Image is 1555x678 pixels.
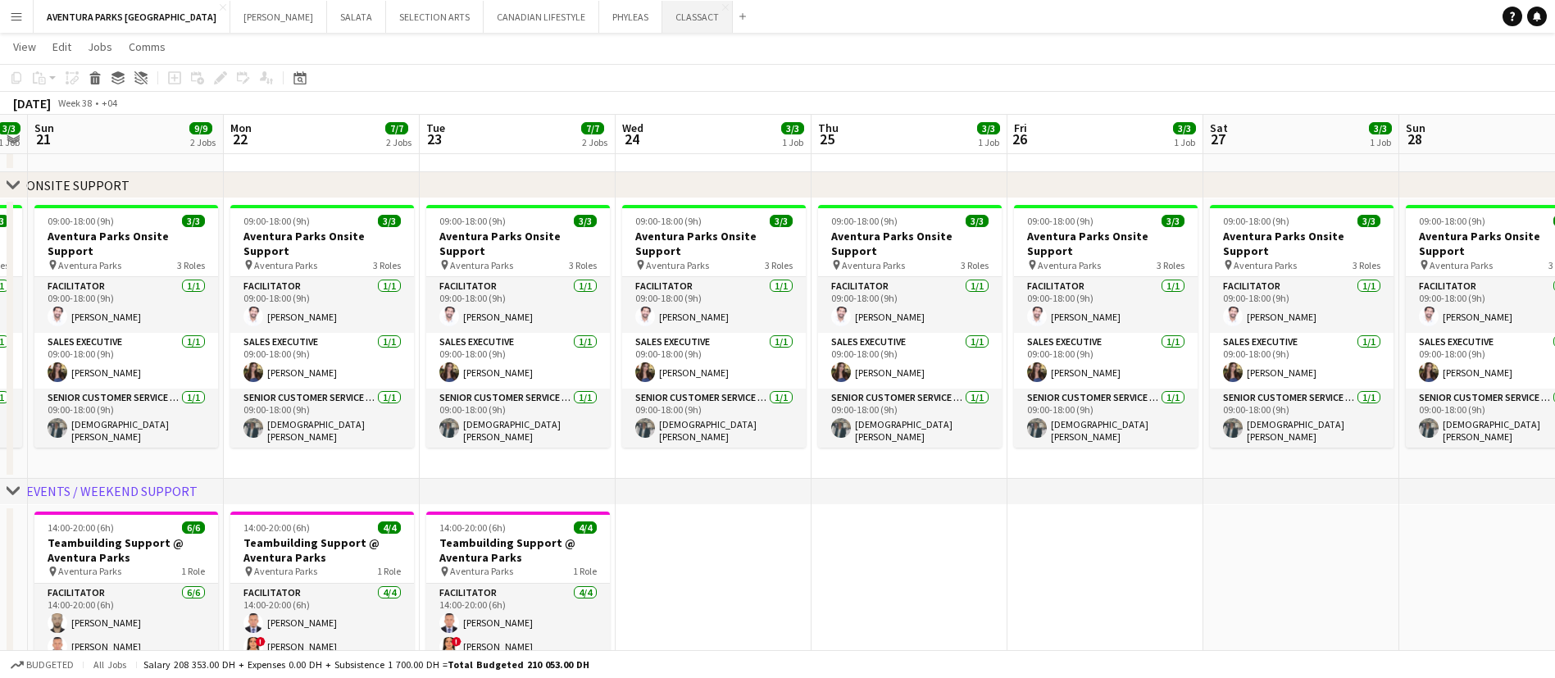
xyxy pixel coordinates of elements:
[574,215,597,227] span: 3/3
[13,39,36,54] span: View
[573,565,597,577] span: 1 Role
[1210,205,1394,448] app-job-card: 09:00-18:00 (9h)3/3Aventura Parks Onsite Support Aventura Parks3 RolesFacilitator1/109:00-18:00 (...
[1210,389,1394,449] app-card-role: Senior Customer Service Representative1/109:00-18:00 (9h)[DEMOGRAPHIC_DATA][PERSON_NAME]
[426,277,610,333] app-card-role: Facilitator1/109:00-18:00 (9h)[PERSON_NAME]
[48,521,114,534] span: 14:00-20:00 (6h)
[569,259,597,271] span: 3 Roles
[254,565,317,577] span: Aventura Parks
[34,121,54,135] span: Sun
[230,229,414,258] h3: Aventura Parks Onsite Support
[1353,259,1380,271] span: 3 Roles
[52,39,71,54] span: Edit
[599,1,662,33] button: PHYLEAS
[622,121,643,135] span: Wed
[781,122,804,134] span: 3/3
[34,229,218,258] h3: Aventura Parks Onsite Support
[782,136,803,148] div: 1 Job
[1014,205,1198,448] app-job-card: 09:00-18:00 (9h)3/3Aventura Parks Onsite Support Aventura Parks3 RolesFacilitator1/109:00-18:00 (...
[1173,122,1196,134] span: 3/3
[770,215,793,227] span: 3/3
[182,215,205,227] span: 3/3
[966,215,989,227] span: 3/3
[622,229,806,258] h3: Aventura Parks Onsite Support
[1210,229,1394,258] h3: Aventura Parks Onsite Support
[34,389,218,449] app-card-role: Senior Customer Service Representative1/109:00-18:00 (9h)[DEMOGRAPHIC_DATA][PERSON_NAME]
[426,205,610,448] app-job-card: 09:00-18:00 (9h)3/3Aventura Parks Onsite Support Aventura Parks3 RolesFacilitator1/109:00-18:00 (...
[452,637,461,647] span: !
[1038,259,1101,271] span: Aventura Parks
[377,565,401,577] span: 1 Role
[230,121,252,135] span: Mon
[34,1,230,33] button: AVENTURA PARKS [GEOGRAPHIC_DATA]
[32,130,54,148] span: 21
[439,215,506,227] span: 09:00-18:00 (9h)
[256,637,266,647] span: !
[1027,215,1094,227] span: 09:00-18:00 (9h)
[386,1,484,33] button: SELECTION ARTS
[978,136,999,148] div: 1 Job
[620,130,643,148] span: 24
[8,656,76,674] button: Budgeted
[622,389,806,449] app-card-role: Senior Customer Service Representative1/109:00-18:00 (9h)[DEMOGRAPHIC_DATA][PERSON_NAME]
[582,136,607,148] div: 2 Jobs
[662,1,733,33] button: CLASSACT
[574,521,597,534] span: 4/4
[818,333,1002,389] app-card-role: Sales Executive1/109:00-18:00 (9h)[PERSON_NAME]
[635,215,702,227] span: 09:00-18:00 (9h)
[765,259,793,271] span: 3 Roles
[818,229,1002,258] h3: Aventura Parks Onsite Support
[622,333,806,389] app-card-role: Sales Executive1/109:00-18:00 (9h)[PERSON_NAME]
[230,389,414,449] app-card-role: Senior Customer Service Representative1/109:00-18:00 (9h)[DEMOGRAPHIC_DATA][PERSON_NAME]
[26,659,74,671] span: Budgeted
[426,535,610,565] h3: Teambuilding Support @ Aventura Parks
[1014,121,1027,135] span: Fri
[450,565,513,577] span: Aventura Parks
[373,259,401,271] span: 3 Roles
[190,136,216,148] div: 2 Jobs
[182,521,205,534] span: 6/6
[1157,259,1184,271] span: 3 Roles
[1014,277,1198,333] app-card-role: Facilitator1/109:00-18:00 (9h)[PERSON_NAME]
[228,130,252,148] span: 22
[34,535,218,565] h3: Teambuilding Support @ Aventura Parks
[1014,229,1198,258] h3: Aventura Parks Onsite Support
[1357,215,1380,227] span: 3/3
[378,521,401,534] span: 4/4
[1012,130,1027,148] span: 26
[646,259,709,271] span: Aventura Parks
[243,215,310,227] span: 09:00-18:00 (9h)
[818,205,1002,448] app-job-card: 09:00-18:00 (9h)3/3Aventura Parks Onsite Support Aventura Parks3 RolesFacilitator1/109:00-18:00 (...
[13,95,51,111] div: [DATE]
[448,658,589,671] span: Total Budgeted 210 053.00 DH
[230,277,414,333] app-card-role: Facilitator1/109:00-18:00 (9h)[PERSON_NAME]
[129,39,166,54] span: Comms
[34,277,218,333] app-card-role: Facilitator1/109:00-18:00 (9h)[PERSON_NAME]
[581,122,604,134] span: 7/7
[831,215,898,227] span: 09:00-18:00 (9h)
[816,130,839,148] span: 25
[1210,277,1394,333] app-card-role: Facilitator1/109:00-18:00 (9h)[PERSON_NAME]
[26,177,130,193] div: ONSITE SUPPORT
[484,1,599,33] button: CANADIAN LIFESTYLE
[977,122,1000,134] span: 3/3
[1419,215,1485,227] span: 09:00-18:00 (9h)
[230,205,414,448] div: 09:00-18:00 (9h)3/3Aventura Parks Onsite Support Aventura Parks3 RolesFacilitator1/109:00-18:00 (...
[818,277,1002,333] app-card-role: Facilitator1/109:00-18:00 (9h)[PERSON_NAME]
[1403,130,1425,148] span: 28
[1406,121,1425,135] span: Sun
[622,205,806,448] div: 09:00-18:00 (9h)3/3Aventura Parks Onsite Support Aventura Parks3 RolesFacilitator1/109:00-18:00 (...
[1014,389,1198,449] app-card-role: Senior Customer Service Representative1/109:00-18:00 (9h)[DEMOGRAPHIC_DATA][PERSON_NAME]
[426,333,610,389] app-card-role: Sales Executive1/109:00-18:00 (9h)[PERSON_NAME]
[34,333,218,389] app-card-role: Sales Executive1/109:00-18:00 (9h)[PERSON_NAME]
[818,389,1002,449] app-card-role: Senior Customer Service Representative1/109:00-18:00 (9h)[DEMOGRAPHIC_DATA][PERSON_NAME]
[424,130,445,148] span: 23
[88,39,112,54] span: Jobs
[1207,130,1228,148] span: 27
[1174,136,1195,148] div: 1 Job
[961,259,989,271] span: 3 Roles
[378,215,401,227] span: 3/3
[1370,136,1391,148] div: 1 Job
[1234,259,1297,271] span: Aventura Parks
